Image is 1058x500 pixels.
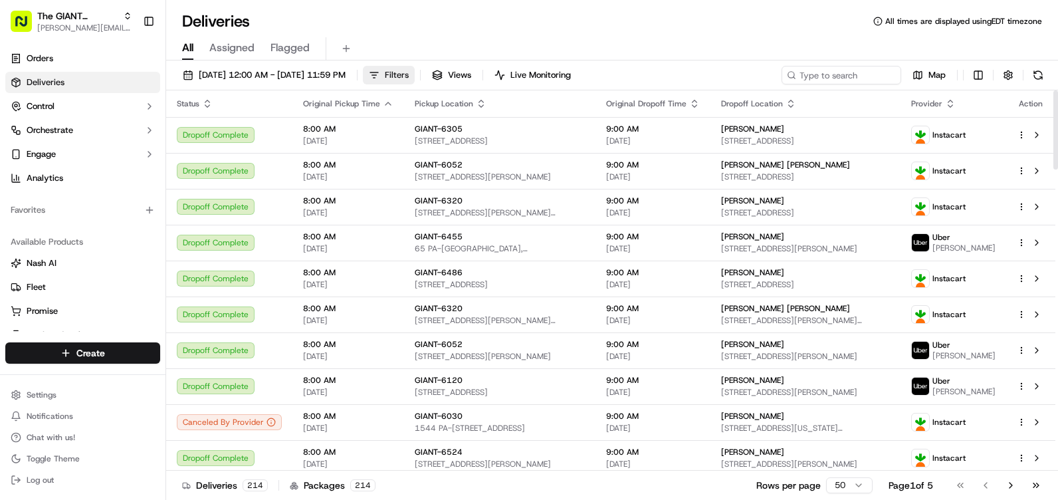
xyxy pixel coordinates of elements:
[606,124,700,134] span: 9:00 AM
[928,69,946,81] span: Map
[303,423,393,434] span: [DATE]
[932,376,950,386] span: Uber
[303,98,380,109] span: Original Pickup Time
[415,243,585,254] span: 65 PA-[GEOGRAPHIC_DATA], [GEOGRAPHIC_DATA]
[13,53,242,74] p: Welcome 👋
[606,279,700,290] span: [DATE]
[721,195,784,206] span: [PERSON_NAME]
[932,166,966,176] span: Instacart
[13,13,40,40] img: Nash
[606,351,700,362] span: [DATE]
[5,253,160,274] button: Nash AI
[5,96,160,117] button: Control
[932,417,966,428] span: Instacart
[932,232,950,243] span: Uber
[27,257,56,269] span: Nash AI
[415,279,585,290] span: [STREET_ADDRESS]
[606,339,700,350] span: 9:00 AM
[782,66,901,84] input: Type to search
[13,127,37,151] img: 1736555255976-a54dd68f-1ca7-489b-9aae-adbdc363a1c4
[415,459,585,469] span: [STREET_ADDRESS][PERSON_NAME]
[721,231,784,242] span: [PERSON_NAME]
[303,459,393,469] span: [DATE]
[932,243,996,253] span: [PERSON_NAME]
[13,194,24,205] div: 📗
[606,207,700,218] span: [DATE]
[385,69,409,81] span: Filters
[721,459,890,469] span: [STREET_ADDRESS][PERSON_NAME]
[303,160,393,170] span: 8:00 AM
[606,459,700,469] span: [DATE]
[5,386,160,404] button: Settings
[606,160,700,170] span: 9:00 AM
[606,447,700,457] span: 9:00 AM
[303,172,393,182] span: [DATE]
[510,69,571,81] span: Live Monitoring
[911,98,942,109] span: Provider
[912,378,929,395] img: profile_uber_ahold_partner.png
[303,387,393,398] span: [DATE]
[5,5,138,37] button: The GIANT Company[PERSON_NAME][EMAIL_ADDRESS][PERSON_NAME][DOMAIN_NAME]
[606,411,700,422] span: 9:00 AM
[76,346,105,360] span: Create
[721,172,890,182] span: [STREET_ADDRESS]
[721,160,850,170] span: [PERSON_NAME] [PERSON_NAME]
[5,407,160,426] button: Notifications
[932,130,966,140] span: Instacart
[27,124,73,136] span: Orchestrate
[415,315,585,326] span: [STREET_ADDRESS][PERSON_NAME][PERSON_NAME]
[27,305,58,317] span: Promise
[303,447,393,457] span: 8:00 AM
[226,131,242,147] button: Start new chat
[721,375,784,386] span: [PERSON_NAME]
[45,127,218,140] div: Start new chat
[756,479,821,492] p: Rows per page
[5,120,160,141] button: Orchestrate
[5,277,160,298] button: Fleet
[606,375,700,386] span: 9:00 AM
[932,386,996,397] span: [PERSON_NAME]
[885,16,1042,27] span: All times are displayed using EDT timezone
[303,339,393,350] span: 8:00 AM
[290,479,375,492] div: Packages
[8,187,107,211] a: 📗Knowledge Base
[606,172,700,182] span: [DATE]
[415,136,585,146] span: [STREET_ADDRESS]
[303,351,393,362] span: [DATE]
[932,453,966,463] span: Instacart
[415,124,463,134] span: GIANT-6305
[5,342,160,364] button: Create
[415,160,463,170] span: GIANT-6052
[199,69,346,81] span: [DATE] 12:00 AM - [DATE] 11:59 PM
[906,66,952,84] button: Map
[912,342,929,359] img: profile_uber_ahold_partner.png
[209,40,255,56] span: Assigned
[721,423,890,434] span: [STREET_ADDRESS][US_STATE][PERSON_NAME]
[27,453,80,464] span: Toggle Theme
[606,98,687,109] span: Original Dropoff Time
[11,281,155,293] a: Fleet
[721,303,850,314] span: [PERSON_NAME] [PERSON_NAME]
[606,267,700,278] span: 9:00 AM
[27,100,54,112] span: Control
[415,411,463,422] span: GIANT-6030
[415,423,585,434] span: 1544 PA-[STREET_ADDRESS]
[27,475,54,485] span: Log out
[177,98,199,109] span: Status
[912,198,929,215] img: profile_instacart_ahold_partner.png
[27,148,56,160] span: Engage
[303,375,393,386] span: 8:00 AM
[912,306,929,323] img: profile_instacart_ahold_partner.png
[912,162,929,180] img: profile_instacart_ahold_partner.png
[37,23,132,33] button: [PERSON_NAME][EMAIL_ADDRESS][PERSON_NAME][DOMAIN_NAME]
[721,351,890,362] span: [STREET_ADDRESS][PERSON_NAME]
[177,414,282,430] div: Canceled By Provider
[912,449,929,467] img: profile_instacart_ahold_partner.png
[126,193,213,206] span: API Documentation
[27,432,75,443] span: Chat with us!
[11,257,155,269] a: Nash AI
[448,69,471,81] span: Views
[303,231,393,242] span: 8:00 AM
[488,66,577,84] button: Live Monitoring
